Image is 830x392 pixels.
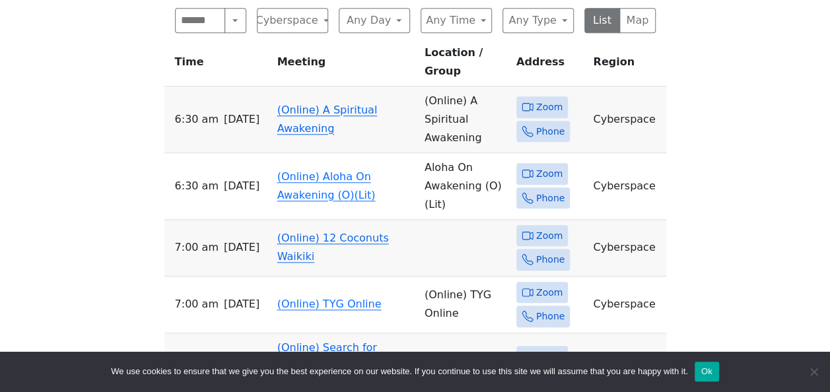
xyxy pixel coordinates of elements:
[419,153,511,220] td: Aloha On Awakening (O) (Lit)
[225,8,246,33] button: Search
[257,8,328,33] button: Cyberspace
[619,8,656,33] button: Map
[419,86,511,153] td: (Online) A Spiritual Awakening
[695,362,719,381] button: Ok
[421,8,492,33] button: Any Time
[588,44,666,86] th: Region
[175,177,219,195] span: 6:30 AM
[536,308,565,325] span: Phone
[588,277,666,333] td: Cyberspace
[175,110,219,129] span: 6:30 AM
[536,166,563,182] span: Zoom
[224,295,259,313] span: [DATE]
[277,232,389,263] a: (Online) 12 Coconuts Waikiki
[536,251,565,268] span: Phone
[588,86,666,153] td: Cyberspace
[175,295,219,313] span: 7:00 AM
[588,153,666,220] td: Cyberspace
[224,110,259,129] span: [DATE]
[807,365,820,378] span: No
[175,348,226,366] span: 12:15 PM
[584,8,621,33] button: List
[536,284,563,301] span: Zoom
[536,190,565,207] span: Phone
[419,44,511,86] th: Location / Group
[175,8,226,33] input: Search
[339,8,410,33] button: Any Day
[164,44,272,86] th: Time
[277,104,378,135] a: (Online) A Spiritual Awakening
[224,238,259,257] span: [DATE]
[511,44,588,86] th: Address
[111,365,687,378] span: We use cookies to ensure that we give you the best experience on our website. If you continue to ...
[224,177,259,195] span: [DATE]
[277,298,382,310] a: (Online) TYG Online
[419,277,511,333] td: (Online) TYG Online
[277,341,377,372] a: (Online) Search for Serenity
[536,228,563,244] span: Zoom
[230,348,266,366] span: [DATE]
[588,220,666,277] td: Cyberspace
[536,348,563,365] span: Zoom
[175,238,219,257] span: 7:00 AM
[588,333,666,381] td: Cyberspace
[536,99,563,115] span: Zoom
[272,44,419,86] th: Meeting
[502,8,574,33] button: Any Type
[536,123,565,140] span: Phone
[277,170,376,201] a: (Online) Aloha On Awakening (O)(Lit)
